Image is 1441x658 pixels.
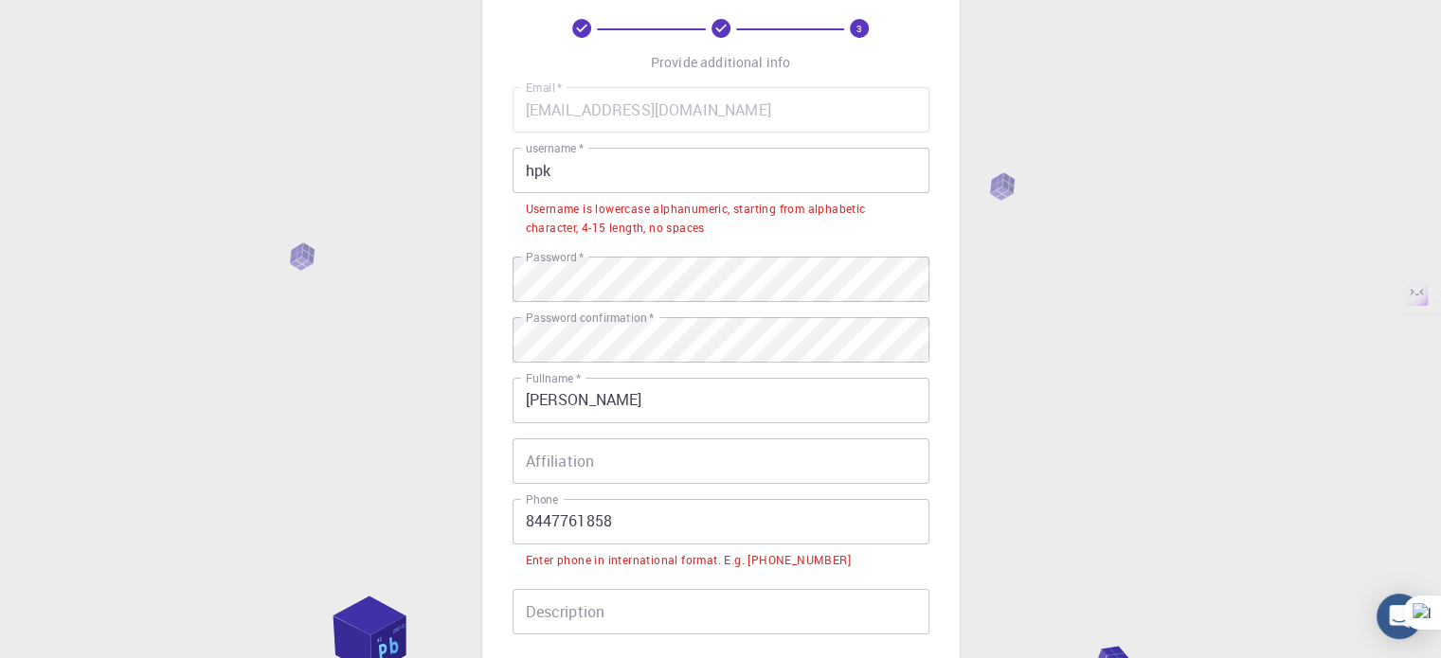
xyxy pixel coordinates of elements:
p: Provide additional info [651,53,790,72]
label: Fullname [526,370,581,386]
div: Enter phone in international format. E.g. [PHONE_NUMBER] [526,551,851,570]
label: Email [526,80,562,96]
div: Open Intercom Messenger [1377,594,1422,639]
label: Password confirmation [526,310,654,326]
div: Username is lowercase alphanumeric, starting from alphabetic character, 4-15 length, no spaces [526,200,916,238]
label: Phone [526,491,558,507]
label: Password [526,249,584,265]
label: username [526,140,584,156]
text: 3 [856,22,862,35]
